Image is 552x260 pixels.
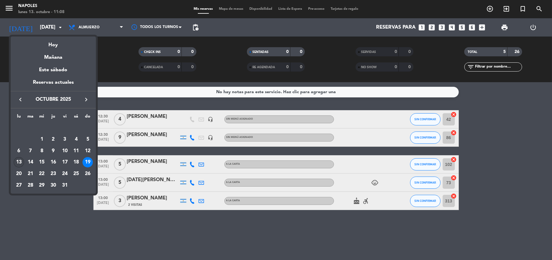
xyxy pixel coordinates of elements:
td: 3 de octubre de 2025 [59,134,71,145]
td: 2 de octubre de 2025 [47,134,59,145]
div: 10 [60,146,70,156]
div: 6 [14,146,24,156]
td: 23 de octubre de 2025 [47,168,59,180]
td: 9 de octubre de 2025 [47,145,59,157]
div: 21 [25,169,36,179]
div: 17 [60,157,70,167]
div: 22 [37,169,47,179]
div: 1 [37,134,47,145]
div: 15 [37,157,47,167]
div: 5 [83,134,93,145]
button: keyboard_arrow_left [15,96,26,104]
td: 25 de octubre de 2025 [71,168,82,180]
div: 12 [83,146,93,156]
div: Reservas actuales [11,79,96,91]
div: 25 [71,169,81,179]
div: 18 [71,157,81,167]
td: 4 de octubre de 2025 [71,134,82,145]
div: 16 [48,157,58,167]
div: 8 [37,146,47,156]
th: sábado [71,113,82,122]
td: 19 de octubre de 2025 [82,156,93,168]
div: 28 [25,180,36,191]
div: 11 [71,146,81,156]
div: 20 [14,169,24,179]
td: 12 de octubre de 2025 [82,145,93,157]
div: 14 [25,157,36,167]
div: 2 [48,134,58,145]
div: 26 [83,169,93,179]
th: lunes [13,113,25,122]
td: 20 de octubre de 2025 [13,168,25,180]
td: 6 de octubre de 2025 [13,145,25,157]
div: 30 [48,180,58,191]
button: keyboard_arrow_right [81,96,92,104]
div: 9 [48,146,58,156]
td: 7 de octubre de 2025 [25,145,36,157]
td: 16 de octubre de 2025 [47,156,59,168]
td: 11 de octubre de 2025 [71,145,82,157]
div: 7 [25,146,36,156]
th: domingo [82,113,93,122]
div: Hoy [11,37,96,49]
td: 21 de octubre de 2025 [25,168,36,180]
td: 24 de octubre de 2025 [59,168,71,180]
td: 26 de octubre de 2025 [82,168,93,180]
th: martes [25,113,36,122]
td: 17 de octubre de 2025 [59,156,71,168]
td: 27 de octubre de 2025 [13,180,25,191]
div: Este sábado [11,61,96,79]
div: 24 [60,169,70,179]
div: 3 [60,134,70,145]
div: Mañana [11,49,96,61]
div: 4 [71,134,81,145]
div: 13 [14,157,24,167]
td: 29 de octubre de 2025 [36,180,47,191]
td: 5 de octubre de 2025 [82,134,93,145]
td: 1 de octubre de 2025 [36,134,47,145]
div: 19 [83,157,93,167]
td: 30 de octubre de 2025 [47,180,59,191]
div: 27 [14,180,24,191]
td: 18 de octubre de 2025 [71,156,82,168]
div: 31 [60,180,70,191]
div: 29 [37,180,47,191]
td: 28 de octubre de 2025 [25,180,36,191]
th: jueves [47,113,59,122]
td: 31 de octubre de 2025 [59,180,71,191]
td: 13 de octubre de 2025 [13,156,25,168]
i: keyboard_arrow_right [83,96,90,103]
th: miércoles [36,113,47,122]
td: 14 de octubre de 2025 [25,156,36,168]
span: octubre 2025 [26,96,81,104]
td: 10 de octubre de 2025 [59,145,71,157]
td: OCT. [13,122,93,134]
div: 23 [48,169,58,179]
i: keyboard_arrow_left [17,96,24,103]
td: 8 de octubre de 2025 [36,145,47,157]
td: 15 de octubre de 2025 [36,156,47,168]
td: 22 de octubre de 2025 [36,168,47,180]
th: viernes [59,113,71,122]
